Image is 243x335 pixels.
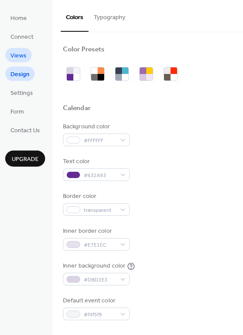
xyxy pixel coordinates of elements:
[84,310,116,319] span: #f4f5f9
[10,33,33,42] span: Connect
[10,89,33,98] span: Settings
[5,10,32,25] a: Home
[10,126,40,135] span: Contact Us
[63,104,91,113] div: Calendar
[10,51,26,60] span: Views
[10,107,24,117] span: Form
[63,227,128,236] div: Inner border color
[5,123,45,137] a: Contact Us
[84,171,116,180] span: #632A93
[84,136,116,145] span: #FFFFFF
[5,48,32,62] a: Views
[63,261,125,271] div: Inner background color
[5,104,29,118] a: Form
[12,155,39,164] span: Upgrade
[84,275,116,285] span: #DBD2E3
[63,45,105,54] div: Color Presets
[84,241,116,250] span: #E7E1EC
[84,206,116,215] span: transparent
[63,122,128,131] div: Background color
[63,192,128,201] div: Border color
[10,14,27,23] span: Home
[63,296,128,305] div: Default event color
[63,157,128,166] div: Text color
[5,67,35,81] a: Design
[5,85,38,100] a: Settings
[5,151,45,167] button: Upgrade
[5,29,39,44] a: Connect
[10,70,30,79] span: Design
